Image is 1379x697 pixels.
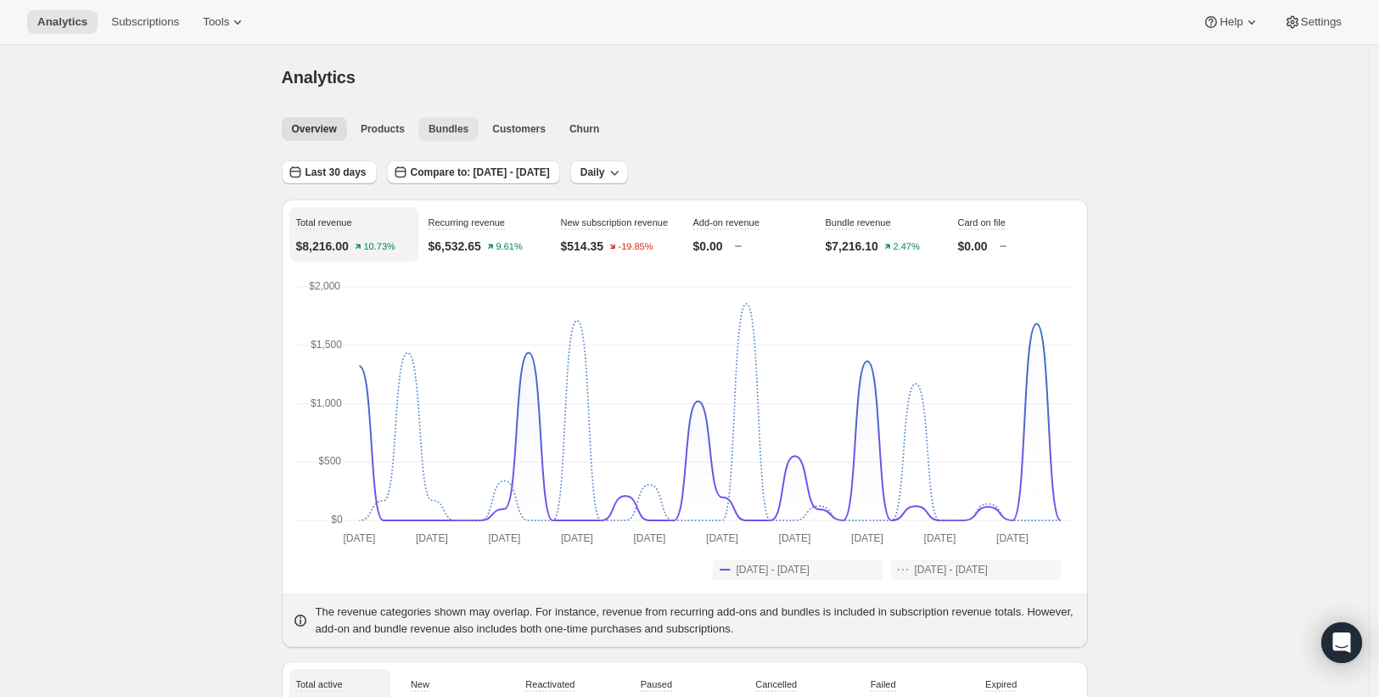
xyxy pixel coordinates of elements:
button: Help [1192,10,1270,34]
text: $2,000 [309,280,340,292]
span: Subscriptions [111,15,179,29]
text: [DATE] [343,532,375,544]
div: Open Intercom Messenger [1321,622,1362,663]
span: Card on file [958,217,1006,228]
p: The revenue categories shown may overlap. For instance, revenue from recurring add-ons and bundle... [316,604,1078,638]
span: Settings [1301,15,1342,29]
text: 10.73% [363,242,395,252]
button: [DATE] - [DATE] [713,559,883,580]
text: $500 [318,455,341,467]
text: [DATE] [561,532,593,544]
span: Bundles [429,122,468,136]
text: $1,000 [311,397,342,409]
text: [DATE] [996,532,1029,544]
text: 9.61% [496,242,522,252]
button: Last 30 days [282,160,377,184]
span: [DATE] - [DATE] [915,563,988,576]
text: -19.85% [619,242,653,252]
span: Recurring revenue [429,217,506,228]
text: [DATE] [633,532,665,544]
span: New subscription revenue [561,217,669,228]
span: Paused [641,679,672,689]
span: Last 30 days [306,166,367,179]
span: Products [361,122,405,136]
span: Customers [492,122,546,136]
button: [DATE] - [DATE] [891,559,1061,580]
span: Daily [580,166,605,179]
span: Overview [292,122,337,136]
p: $7,216.10 [826,238,878,255]
span: Add-on revenue [693,217,760,228]
button: Tools [193,10,256,34]
button: Compare to: [DATE] - [DATE] [387,160,560,184]
span: Cancelled [755,679,797,689]
text: [DATE] [778,532,810,544]
p: $0.00 [958,238,988,255]
text: [DATE] [488,532,520,544]
text: [DATE] [923,532,956,544]
text: [DATE] [706,532,738,544]
span: New [411,679,429,689]
span: Expired [985,679,1017,689]
button: Settings [1274,10,1352,34]
span: Analytics [37,15,87,29]
span: Total revenue [296,217,352,228]
span: [DATE] - [DATE] [737,563,810,576]
text: $0 [331,514,343,526]
p: $514.35 [561,238,604,255]
button: Analytics [27,10,98,34]
span: Failed [871,679,896,689]
button: Daily [570,160,629,184]
span: Churn [569,122,599,136]
p: $8,216.00 [296,238,349,255]
span: Help [1219,15,1242,29]
button: Subscriptions [101,10,189,34]
text: $1,500 [311,339,342,351]
span: Analytics [282,68,356,87]
p: $6,532.65 [429,238,481,255]
span: Total active [296,679,343,689]
span: Reactivated [525,679,575,689]
span: Tools [203,15,229,29]
p: $0.00 [693,238,723,255]
text: [DATE] [416,532,448,544]
text: 2.47% [893,242,919,252]
span: Bundle revenue [826,217,891,228]
span: Compare to: [DATE] - [DATE] [411,166,550,179]
text: [DATE] [851,532,883,544]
